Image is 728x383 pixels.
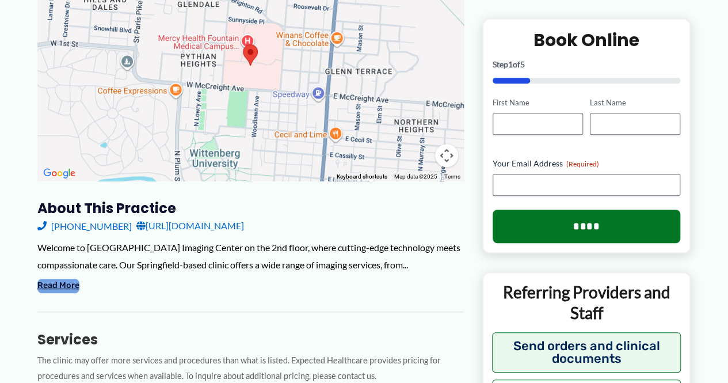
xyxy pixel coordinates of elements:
span: Map data ©2025 [394,173,437,180]
a: Open this area in Google Maps (opens a new window) [40,166,78,181]
a: Terms (opens in new tab) [444,173,460,180]
button: Map camera controls [435,144,458,167]
label: Last Name [590,97,680,108]
a: [PHONE_NUMBER] [37,217,132,234]
p: Referring Providers and Staff [492,282,681,324]
span: 1 [508,59,513,69]
label: First Name [493,97,583,108]
img: Google [40,166,78,181]
p: Step of [493,60,681,69]
h3: Services [37,331,464,348]
button: Keyboard shortcuts [337,173,387,181]
button: Read More [37,279,79,293]
span: (Required) [566,160,599,168]
label: Your Email Address [493,158,681,169]
button: Send orders and clinical documents [492,332,681,372]
a: [URL][DOMAIN_NAME] [136,217,244,234]
h3: About this practice [37,199,464,217]
span: 5 [520,59,525,69]
h2: Book Online [493,29,681,51]
div: Welcome to [GEOGRAPHIC_DATA] Imaging Center on the 2nd floor, where cutting-edge technology meets... [37,239,464,273]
